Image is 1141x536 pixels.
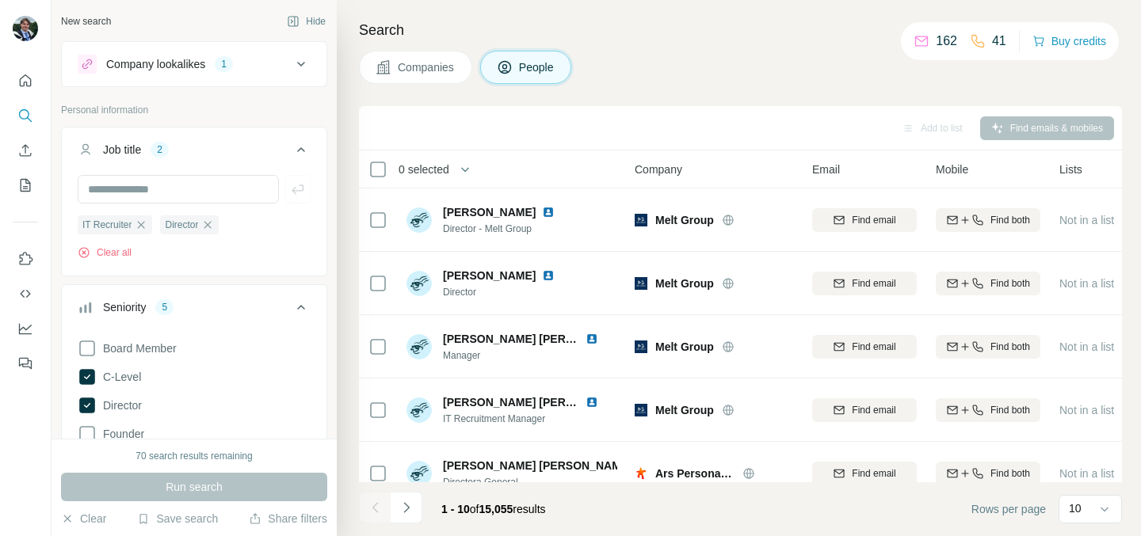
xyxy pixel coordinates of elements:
span: 15,055 [479,503,513,515]
div: 70 search results remaining [135,449,252,463]
span: Ars Persona CTS [655,466,735,481]
img: LinkedIn logo [586,333,598,345]
button: Feedback [13,349,38,378]
button: Save search [137,511,218,526]
span: [PERSON_NAME] [443,268,536,283]
span: Find email [852,340,895,354]
h4: Search [359,19,1122,41]
span: Companies [398,59,456,75]
button: Find email [812,208,917,232]
button: Find email [812,272,917,295]
span: Not in a list [1059,340,1114,353]
button: Dashboard [13,314,38,343]
img: Logo of Melt Group [635,340,647,353]
span: Melt Group [655,402,714,418]
img: LinkedIn logo [586,396,598,409]
button: Use Surfe on LinkedIn [13,245,38,273]
p: 10 [1069,500,1082,516]
span: Founder [97,426,144,442]
button: Share filters [249,511,327,526]
img: Avatar [13,16,38,41]
button: Quick start [13,67,38,95]
span: Find both [990,213,1030,227]
span: Not in a list [1059,404,1114,416]
button: Find both [936,462,1040,485]
span: Melt Group [655,276,714,291]
button: Find both [936,335,1040,359]
span: Rows per page [971,501,1046,517]
button: Use Surfe API [13,279,38,308]
span: Director [97,397,142,413]
span: Find email [852,213,895,227]
span: 1 - 10 [441,503,470,515]
button: Clear all [78,245,132,260]
span: results [441,503,546,515]
span: Mobile [936,162,968,177]
img: Avatar [406,207,432,233]
button: Find both [936,398,1040,422]
span: C-Level [97,369,141,385]
button: Hide [276,10,337,33]
img: Logo of Ars Persona CTS [635,467,647,480]
span: [PERSON_NAME] [PERSON_NAME] 🌞 [443,458,649,473]
div: New search [61,14,111,29]
div: Company lookalikes [106,56,205,72]
p: Personal information [61,103,327,117]
span: Melt Group [655,339,714,355]
span: People [519,59,555,75]
button: Clear [61,511,106,526]
span: Email [812,162,840,177]
button: Search [13,101,38,130]
img: Logo of Melt Group [635,277,647,290]
span: [PERSON_NAME] [PERSON_NAME] [443,396,632,409]
span: Find both [990,276,1030,291]
span: Find both [990,340,1030,354]
span: 0 selected [399,162,449,177]
button: Find both [936,272,1040,295]
span: Director [443,285,574,299]
span: Board Member [97,340,177,356]
span: Manager [443,348,617,363]
button: Find email [812,335,917,359]
span: Not in a list [1059,467,1114,480]
span: Find both [990,466,1030,481]
img: Avatar [406,334,432,359]
img: Logo of Melt Group [635,214,647,226]
span: Find email [852,276,895,291]
button: Seniority5 [62,288,326,333]
span: Not in a list [1059,214,1114,226]
button: Find email [812,398,917,422]
div: 2 [151,143,169,157]
button: Find both [936,208,1040,232]
span: Director [165,218,198,232]
div: 1 [215,57,233,71]
div: 5 [155,300,174,314]
button: Enrich CSV [13,136,38,165]
span: Find both [990,403,1030,417]
span: Director - Melt Group [443,222,574,236]
p: 41 [992,32,1006,51]
span: Melt Group [655,212,714,228]
img: Avatar [406,461,432,486]
img: LinkedIn logo [542,206,555,219]
span: Find email [852,466,895,481]
button: My lists [13,171,38,200]
button: Buy credits [1032,30,1106,52]
span: IT Recruiter [82,218,132,232]
span: Lists [1059,162,1082,177]
button: Job title2 [62,131,326,175]
span: Company [635,162,682,177]
p: 162 [936,32,957,51]
img: Avatar [406,271,432,296]
span: Directora General [443,475,617,489]
button: Navigate to next page [391,492,422,523]
img: Avatar [406,397,432,423]
span: [PERSON_NAME] [PERSON_NAME] [443,333,632,345]
span: [PERSON_NAME] [443,204,536,220]
img: LinkedIn logo [542,269,555,282]
button: Find email [812,462,917,485]
span: of [470,503,479,515]
span: Find email [852,403,895,417]
div: Seniority [103,299,146,315]
span: Not in a list [1059,277,1114,290]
